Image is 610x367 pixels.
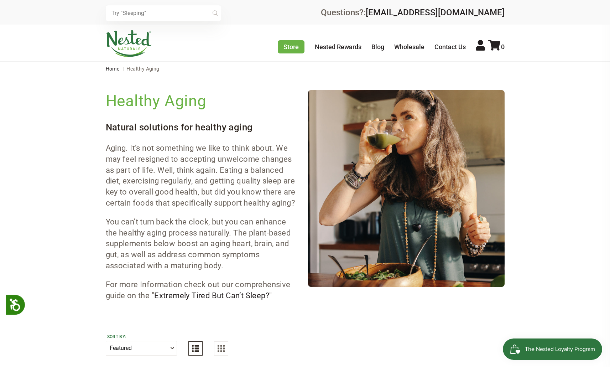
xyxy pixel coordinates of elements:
[106,5,221,21] input: Try "Sleeping"
[106,90,297,112] h2: Healthy Aging
[488,43,505,51] a: 0
[106,62,505,76] nav: breadcrumbs
[154,291,269,300] a: Extremely Tired But Can’t Sleep?
[394,43,424,51] a: Wholesale
[308,90,505,287] img: Collections-Healthy-Aging_1100x.jpg
[192,345,199,352] img: List
[371,43,384,51] a: Blog
[106,30,152,57] img: Nested Naturals
[321,8,505,17] div: Questions?:
[315,43,361,51] a: Nested Rewards
[366,7,505,17] a: [EMAIL_ADDRESS][DOMAIN_NAME]
[218,345,225,352] img: Grid
[106,121,297,134] h3: Natural solutions for healthy aging
[106,143,297,209] p: Aging. It’s not something we like to think about. We may feel resigned to accepting unwelcome cha...
[106,217,297,272] p: You can’t turn back the clock, but you can enhance the healthy aging process naturally. The plant...
[121,66,125,72] span: |
[106,66,120,72] a: Home
[278,40,304,53] a: Store
[434,43,466,51] a: Contact Us
[501,43,505,51] span: 0
[503,338,603,360] iframe: Button to open loyalty program pop-up
[126,66,159,72] span: Healthy Aging
[106,279,297,301] p: For more Information check out our comprehensive guide on the " "
[107,334,176,340] label: Sort by:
